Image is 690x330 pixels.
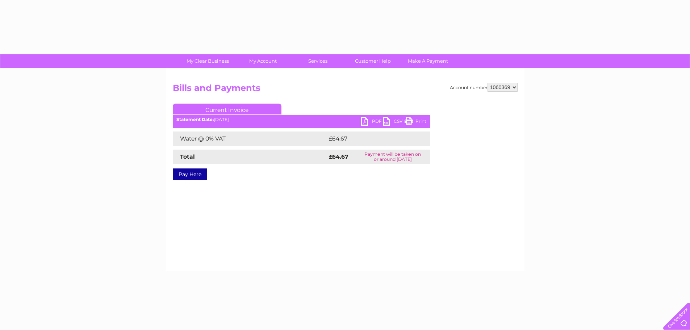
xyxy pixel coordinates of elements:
[361,117,383,128] a: PDF
[405,117,426,128] a: Print
[398,54,458,68] a: Make A Payment
[173,83,518,97] h2: Bills and Payments
[327,131,415,146] td: £64.67
[288,54,348,68] a: Services
[450,83,518,92] div: Account number
[329,153,348,160] strong: £64.67
[173,168,207,180] a: Pay Here
[356,150,430,164] td: Payment will be taken on or around [DATE]
[383,117,405,128] a: CSV
[176,117,214,122] b: Statement Date:
[173,131,327,146] td: Water @ 0% VAT
[178,54,238,68] a: My Clear Business
[180,153,195,160] strong: Total
[233,54,293,68] a: My Account
[173,117,430,122] div: [DATE]
[173,104,281,114] a: Current Invoice
[343,54,403,68] a: Customer Help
